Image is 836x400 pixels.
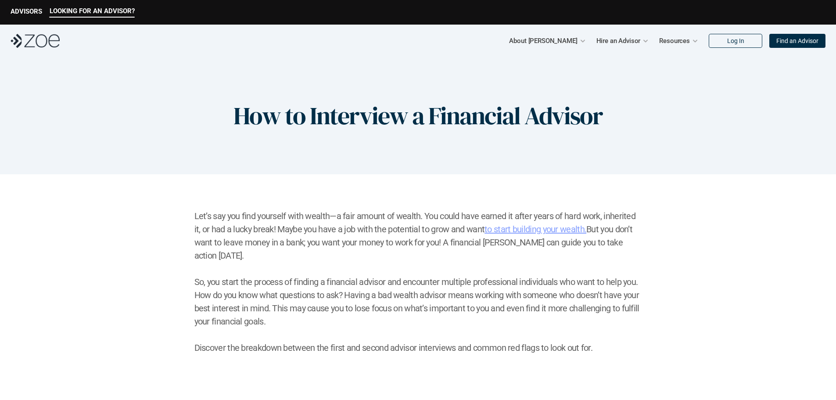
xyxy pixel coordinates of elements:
[596,34,641,47] p: Hire an Advisor
[659,34,690,47] p: Resources
[776,37,818,45] p: Find an Advisor
[233,101,603,130] h1: How to Interview a Financial Advisor
[509,34,577,47] p: About [PERSON_NAME]
[727,37,744,45] p: Log In
[11,7,42,15] p: ADVISORS
[194,209,642,354] h2: Let’s say you find yourself with wealth—a fair amount of wealth. You could have earned it after y...
[50,7,135,15] p: LOOKING FOR AN ADVISOR?
[709,34,762,48] a: Log In
[484,224,586,234] a: to start building your wealth.
[769,34,825,48] a: Find an Advisor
